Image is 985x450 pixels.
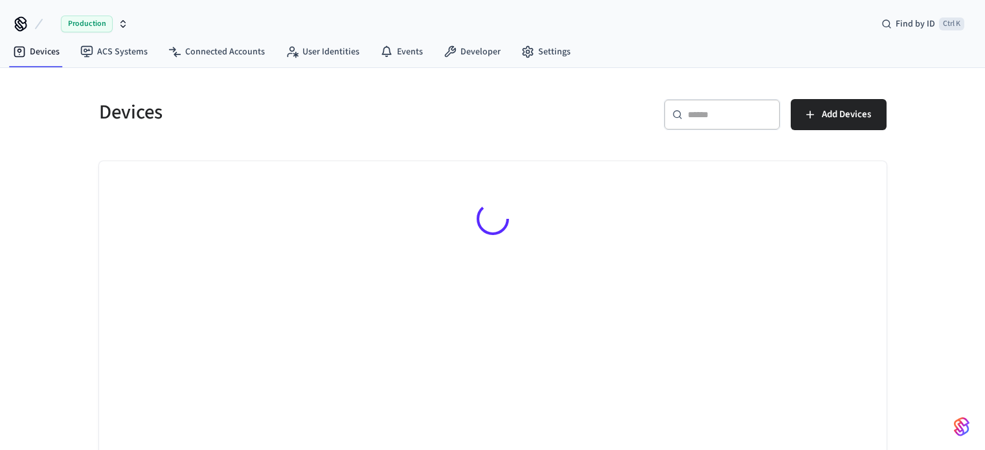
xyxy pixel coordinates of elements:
span: Find by ID [896,17,935,30]
span: Production [61,16,113,32]
a: Connected Accounts [158,40,275,63]
a: ACS Systems [70,40,158,63]
a: Settings [511,40,581,63]
span: Add Devices [822,106,871,123]
a: User Identities [275,40,370,63]
h5: Devices [99,99,485,126]
div: Find by IDCtrl K [871,12,975,36]
button: Add Devices [791,99,887,130]
a: Devices [3,40,70,63]
img: SeamLogoGradient.69752ec5.svg [954,416,969,437]
a: Events [370,40,433,63]
span: Ctrl K [939,17,964,30]
a: Developer [433,40,511,63]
